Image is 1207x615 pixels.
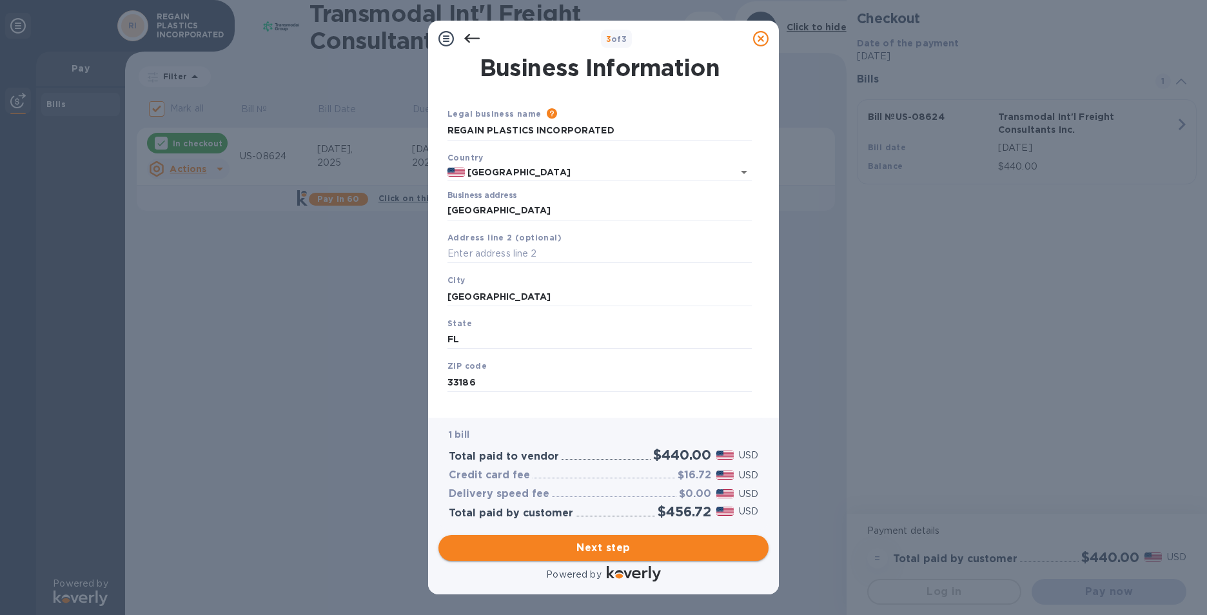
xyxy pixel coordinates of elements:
[447,287,752,306] input: Enter city
[716,507,734,516] img: USD
[447,168,465,177] img: US
[606,34,627,44] b: of 3
[447,275,466,285] b: City
[447,373,752,392] input: Enter ZIP code
[449,469,530,482] h3: Credit card fee
[653,447,711,463] h2: $440.00
[447,201,752,220] input: Enter address
[438,535,769,561] button: Next step
[716,451,734,460] img: USD
[447,244,752,264] input: Enter address line 2
[447,330,752,349] input: Enter state
[678,469,711,482] h3: $16.72
[447,361,487,371] b: ZIP code
[739,505,758,518] p: USD
[607,566,661,581] img: Logo
[449,540,758,556] span: Next step
[449,507,573,520] h3: Total paid by customer
[447,318,472,328] b: State
[445,54,754,81] h1: Business Information
[449,488,549,500] h3: Delivery speed fee
[739,449,758,462] p: USD
[447,109,542,119] b: Legal business name
[546,568,601,581] p: Powered by
[735,163,753,181] button: Open
[716,489,734,498] img: USD
[449,451,559,463] h3: Total paid to vendor
[606,34,611,44] span: 3
[449,429,469,440] b: 1 bill
[739,469,758,482] p: USD
[447,121,752,141] input: Enter legal business name
[447,192,516,200] label: Business address
[716,471,734,480] img: USD
[679,488,711,500] h3: $0.00
[447,233,562,242] b: Address line 2 (optional)
[658,503,711,520] h2: $456.72
[465,164,716,181] input: Select country
[739,487,758,501] p: USD
[447,153,484,162] b: Country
